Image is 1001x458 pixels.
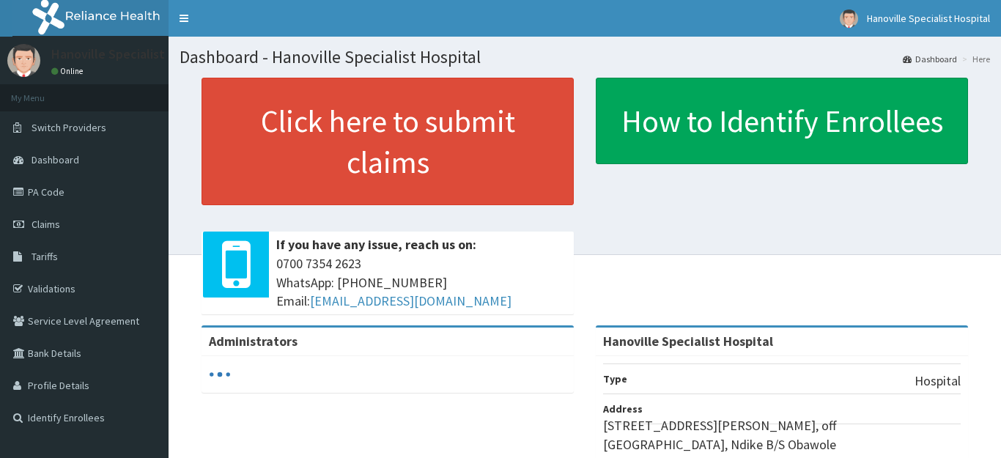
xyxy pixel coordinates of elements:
p: [STREET_ADDRESS][PERSON_NAME], off [GEOGRAPHIC_DATA], Ndike B/S Obawole [603,416,961,454]
h1: Dashboard - Hanoville Specialist Hospital [180,48,990,67]
svg: audio-loading [209,363,231,385]
strong: Hanoville Specialist Hospital [603,333,773,350]
b: Address [603,402,643,415]
a: Click here to submit claims [202,78,574,205]
b: Administrators [209,333,298,350]
li: Here [958,53,990,65]
a: Online [51,66,86,76]
span: Dashboard [32,153,79,166]
span: Switch Providers [32,121,106,134]
span: Hanoville Specialist Hospital [867,12,990,25]
p: Hanoville Specialist Hospital [51,48,216,61]
span: Tariffs [32,250,58,263]
b: If you have any issue, reach us on: [276,236,476,253]
img: User Image [7,44,40,77]
p: Hospital [915,372,961,391]
span: Claims [32,218,60,231]
a: [EMAIL_ADDRESS][DOMAIN_NAME] [310,292,511,309]
b: Type [603,372,627,385]
a: How to Identify Enrollees [596,78,968,164]
a: Dashboard [903,53,957,65]
img: User Image [840,10,858,28]
span: 0700 7354 2623 WhatsApp: [PHONE_NUMBER] Email: [276,254,566,311]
